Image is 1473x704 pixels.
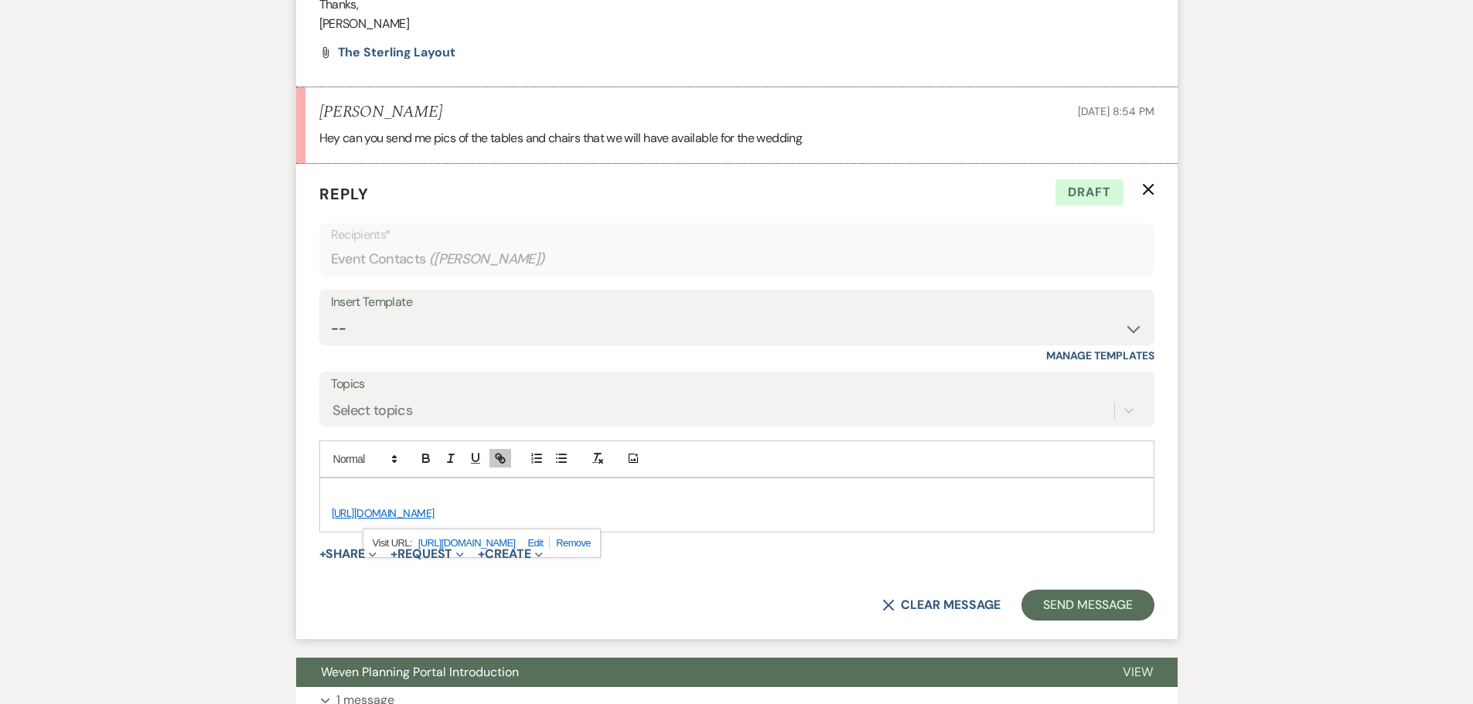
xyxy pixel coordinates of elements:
div: Event Contacts [331,244,1143,274]
p: [PERSON_NAME] [319,14,1154,34]
a: [URL][DOMAIN_NAME] [418,533,516,553]
span: Draft [1055,179,1124,206]
h5: [PERSON_NAME] [319,103,442,122]
div: Insert Template [331,291,1143,314]
span: ( [PERSON_NAME] ) [429,249,545,270]
p: Hey can you send me pics of the tables and chairs that we will have available for the wedding [319,128,1154,148]
span: [DATE] 8:54 PM [1078,104,1154,118]
a: Manage Templates [1046,349,1154,362]
div: Select topics [332,400,413,420]
button: Weven Planning Portal Introduction [296,658,1098,687]
button: Clear message [882,599,1000,611]
span: Weven Planning Portal Introduction [321,664,519,680]
span: + [319,548,326,560]
a: [URL][DOMAIN_NAME] [332,506,435,520]
button: View [1098,658,1178,687]
button: Create [478,548,542,560]
a: The Sterling Layout [338,46,455,59]
span: Reply [319,184,369,204]
button: Send Message [1021,590,1154,621]
button: Share [319,548,377,560]
span: View [1123,664,1153,680]
span: The Sterling Layout [338,44,455,60]
button: Request [390,548,464,560]
span: + [390,548,397,560]
label: Topics [331,373,1143,396]
span: + [478,548,485,560]
p: Recipients* [331,225,1143,245]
